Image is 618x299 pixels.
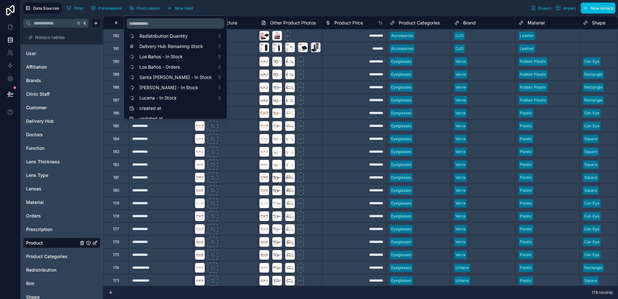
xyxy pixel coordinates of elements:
a: Delivery Hub [26,118,78,124]
div: Rim [23,278,100,289]
div: 185 [113,123,119,129]
span: Brands [26,77,41,84]
span: Shape [592,20,605,26]
span: Material [26,199,44,206]
a: Material [26,199,78,206]
div: Square [584,188,597,193]
span: [PERSON_NAME] - In Stock [139,84,215,91]
div: Verra [455,110,465,116]
div: Eyeglasses [391,200,411,206]
span: Delivery Hub Remaining Stock [139,43,215,50]
div: Rubber Plastic [520,59,546,64]
div: Eyeglasses [391,84,411,90]
div: Plastic [520,188,532,193]
div: Plastic [520,136,532,142]
div: Verra [455,239,465,245]
div: Plastic [520,149,532,155]
span: K [83,21,87,25]
span: Brand [463,20,476,26]
div: Plastic [520,162,532,168]
div: Cat-Eye [584,252,599,258]
span: Lenses [26,186,42,192]
div: Square [584,162,597,168]
div: scrollable content [124,16,227,119]
div: Verra [455,188,465,193]
div: 176 [113,239,119,245]
div: Cat-Eye [584,239,599,245]
div: Square [584,149,597,155]
span: Product Categories [399,20,440,26]
div: Eyeglasses [391,110,411,116]
div: Rectangle [584,97,603,103]
span: New record [591,6,613,11]
div: Orders [23,211,100,221]
div: 178 [113,214,119,219]
div: Redistribution [23,265,100,275]
div: Verra [455,136,465,142]
span: Redistribution Quantity [139,33,215,39]
div: 190 [113,59,119,64]
div: 173 [113,278,119,283]
div: Plastic [520,226,532,232]
div: Plastic [520,123,532,129]
button: Export [529,3,553,14]
div: Plastic [520,213,532,219]
a: Affiliation [26,64,78,70]
div: Leather [520,33,534,39]
div: 191 [113,46,119,51]
div: Plastic [520,200,532,206]
a: Permissions [89,3,126,13]
div: Verve [455,84,466,90]
a: Lens Type [26,172,78,178]
div: Plastic [520,278,532,284]
div: Square [584,136,597,142]
div: Eyeglasses [391,265,411,271]
div: Eyeglasses [391,136,411,142]
span: Function [26,145,44,151]
div: OJO [455,46,464,52]
div: Eyeglasses [391,239,411,245]
div: Eyeglasses [391,226,411,232]
div: 177 [113,227,119,232]
div: Cat-Eye [584,59,599,64]
a: Orders [26,213,78,219]
div: Rectangle [584,72,603,77]
span: New field [175,6,193,11]
div: 188 [113,85,119,90]
span: Lens Type [26,172,48,178]
span: Lens Thickness [26,159,60,165]
div: Delivery Hub [23,116,100,126]
span: Import [563,6,576,11]
a: Brands [26,77,78,84]
a: Rim [26,280,78,287]
a: Clinic Staff [26,91,78,97]
div: 186 [113,111,119,116]
button: Permissions [89,3,124,13]
div: 175 [113,252,119,257]
div: Eyeglasses [391,175,411,180]
div: 180 [113,188,119,193]
button: Filter [64,3,86,13]
div: Affiliation [23,62,100,72]
span: Los Baños - In Stock [139,53,215,60]
div: Eyeglasses [391,123,411,129]
span: created at [139,105,215,111]
div: Eyeglasses [391,97,411,103]
div: Eyeglasses [391,59,411,64]
a: Product [26,240,78,246]
div: Plastic [520,252,532,258]
button: Data Sources [23,3,61,14]
div: Verra [455,226,465,232]
div: 184 [113,136,119,141]
span: Filter [74,6,84,11]
span: Find column [137,6,160,11]
span: Los Baños - Orders [139,64,215,70]
div: Urbane [455,278,469,284]
span: Export [538,6,551,11]
a: New record [578,3,615,14]
span: Rim [26,280,34,287]
span: Prescription [26,226,52,233]
button: New field [165,3,195,13]
div: Rubber Plastic [520,72,546,77]
div: Plastic [520,175,532,180]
